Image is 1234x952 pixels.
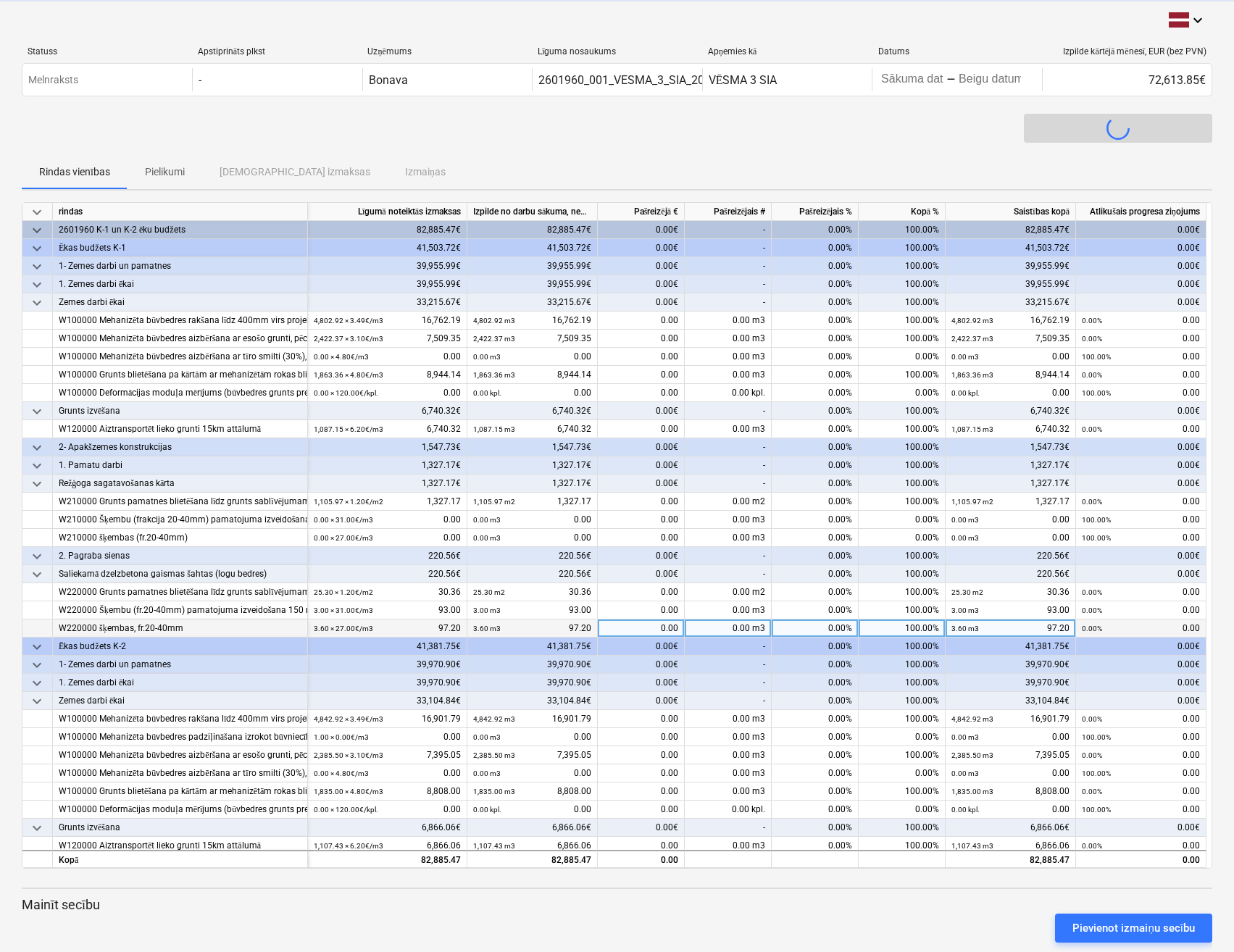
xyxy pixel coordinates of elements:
div: 0.00 m3 [685,601,772,619]
div: 100.00% [859,837,946,855]
div: 220.56€ [946,565,1076,583]
div: 100.00% [859,293,946,312]
div: Atlikušais progresa ziņojums [1076,203,1206,221]
div: 0.00% [772,638,859,656]
div: 0.00€ [598,293,685,312]
div: 0.00€ [598,547,685,565]
div: 8,944.14 [473,366,591,384]
div: 0.00 [598,801,685,819]
div: 2601960_001_VESMA_3_SIA_20250106_Ligums_raksanas_darbi_T25_2karta_AK_KK1.pdf [538,73,999,87]
div: - [199,73,201,87]
div: 0.00€ [598,692,685,710]
div: Kopā [53,850,308,868]
div: - [685,475,772,493]
div: 0.00% [772,764,859,782]
div: 7,509.35 [314,330,461,348]
div: 0.00 [598,710,685,728]
div: 0.00 m2 [685,493,772,511]
div: 0.00% [772,511,859,529]
small: 0.00% [1082,317,1102,325]
div: 0.00€ [1076,456,1206,475]
div: - [685,456,772,475]
div: 0.00 m3 [685,764,772,782]
div: 0.00% [772,601,859,619]
div: 16,762.19 [951,312,1070,330]
div: - [685,656,772,674]
div: 1. Zemes darbi ēkai [59,275,301,293]
small: 1,863.36 m3 [473,371,515,379]
div: 100.00% [859,475,946,493]
div: 0.00 m2 [685,583,772,601]
div: 0.00% [859,728,946,746]
div: 0.00 m3 [685,529,772,547]
div: 0.00% [772,583,859,601]
div: 0.00€ [598,674,685,692]
div: 82,885.47€ [946,221,1076,239]
div: 41,381.75€ [946,638,1076,656]
div: W100000 Grunts blietēšana pa kārtām ar mehanizētām rokas blietēm pēc betonēšanas un hidroizolācij... [59,366,301,384]
div: 0.00 m3 [685,837,772,855]
div: 0.00 m3 [685,511,772,529]
small: 0.00 m3 [951,353,979,361]
div: - [685,565,772,583]
span: keyboard_arrow_down [28,457,46,475]
div: 0.00% [859,384,946,402]
div: 2601960 K-1 un K-2 ēku budžets [59,221,301,239]
span: keyboard_arrow_down [28,693,46,710]
div: 0.00€ [1076,257,1206,275]
div: 0.00% [772,782,859,801]
div: 0.00€ [1076,221,1206,239]
div: Apņemies kā [708,46,867,57]
div: 0.00 [951,348,1070,366]
div: 220.56€ [467,547,598,565]
div: Līguma nosaukums [538,46,696,57]
div: 0.00 [598,420,685,438]
div: 100.00% [859,547,946,565]
div: 7,509.35 [473,330,591,348]
div: 0.00 [598,850,685,868]
div: 0.00 [598,601,685,619]
div: 1,327.17€ [467,475,598,493]
div: 0.00 [598,348,685,366]
div: 0.00 [473,384,591,402]
i: keyboard_arrow_down [1189,12,1206,29]
div: 0.00€ [598,638,685,656]
div: - [685,438,772,456]
div: 0.00€ [598,456,685,475]
span: keyboard_arrow_down [28,566,46,583]
div: Saistības kopā [946,203,1076,221]
div: 1,547.73€ [308,438,467,456]
div: 33,104.84€ [308,692,467,710]
div: 100.00% [859,583,946,601]
div: Bonava [369,73,408,87]
div: 0.00% [772,475,859,493]
div: - [685,819,772,837]
div: Kopā % [859,203,946,221]
div: 100.00% [859,402,946,420]
div: 0.00% [772,312,859,330]
div: 0.00% [772,257,859,275]
div: 0.00 [598,529,685,547]
div: - [685,547,772,565]
div: 100.00% [859,619,946,638]
small: 4,802.92 m3 [473,317,515,325]
div: 0.00 [1082,348,1200,366]
span: keyboard_arrow_down [28,638,46,656]
div: 16,762.19 [314,312,461,330]
div: 41,381.75€ [308,638,467,656]
div: 0.00 m3 [685,746,772,764]
div: 6,866.06€ [467,819,598,837]
small: 2,422.37 m3 [473,335,515,343]
div: 100.00% [859,710,946,728]
div: 100.00% [859,565,946,583]
div: 0.00 [598,746,685,764]
div: 39,955.99€ [467,275,598,293]
div: 6,740.32€ [308,402,467,420]
div: 220.56€ [946,547,1076,565]
div: 39,955.99€ [308,257,467,275]
div: 0.00% [772,710,859,728]
div: 0.00 m3 [685,619,772,638]
div: 0.00% [772,239,859,257]
div: 41,503.72€ [467,239,598,257]
div: 0.00 [598,837,685,855]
